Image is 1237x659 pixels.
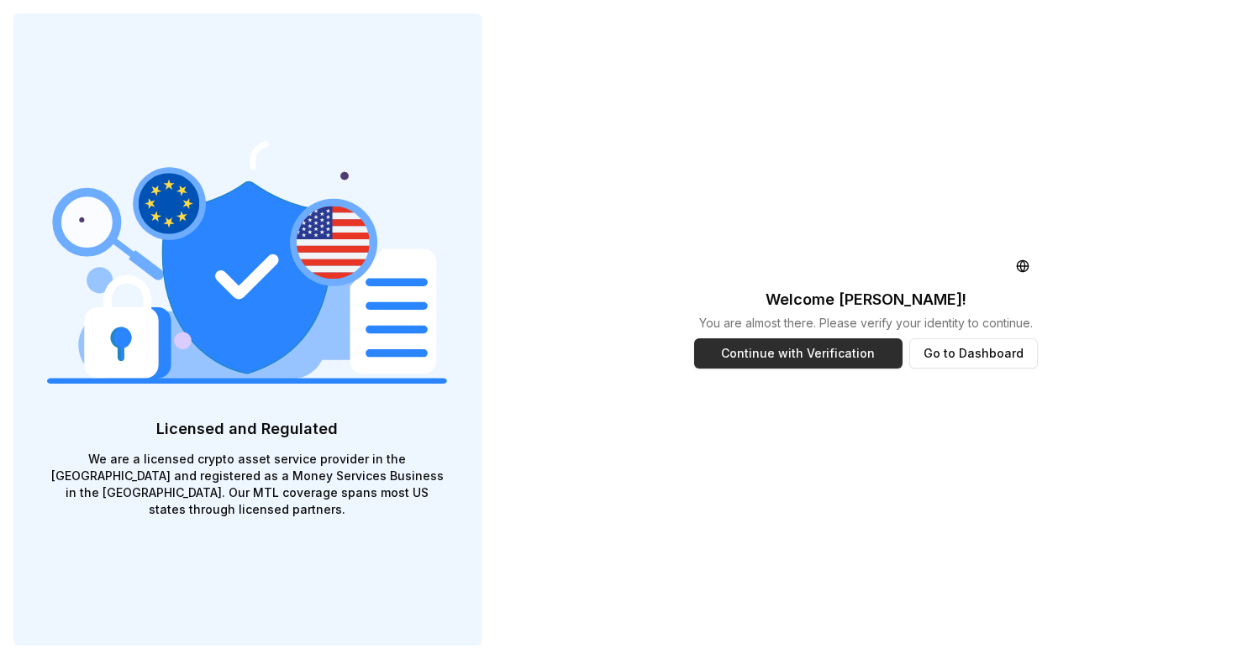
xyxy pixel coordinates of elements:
p: You are almost there. Please verify your identity to continue. [699,315,1033,332]
p: Licensed and Regulated [47,417,448,441]
button: Go to Dashboard [909,338,1038,369]
p: Welcome [PERSON_NAME] ! [766,288,966,311]
button: Continue with Verification [694,338,903,369]
p: We are a licensed crypto asset service provider in the [GEOGRAPHIC_DATA] and registered as a Mone... [47,451,448,518]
